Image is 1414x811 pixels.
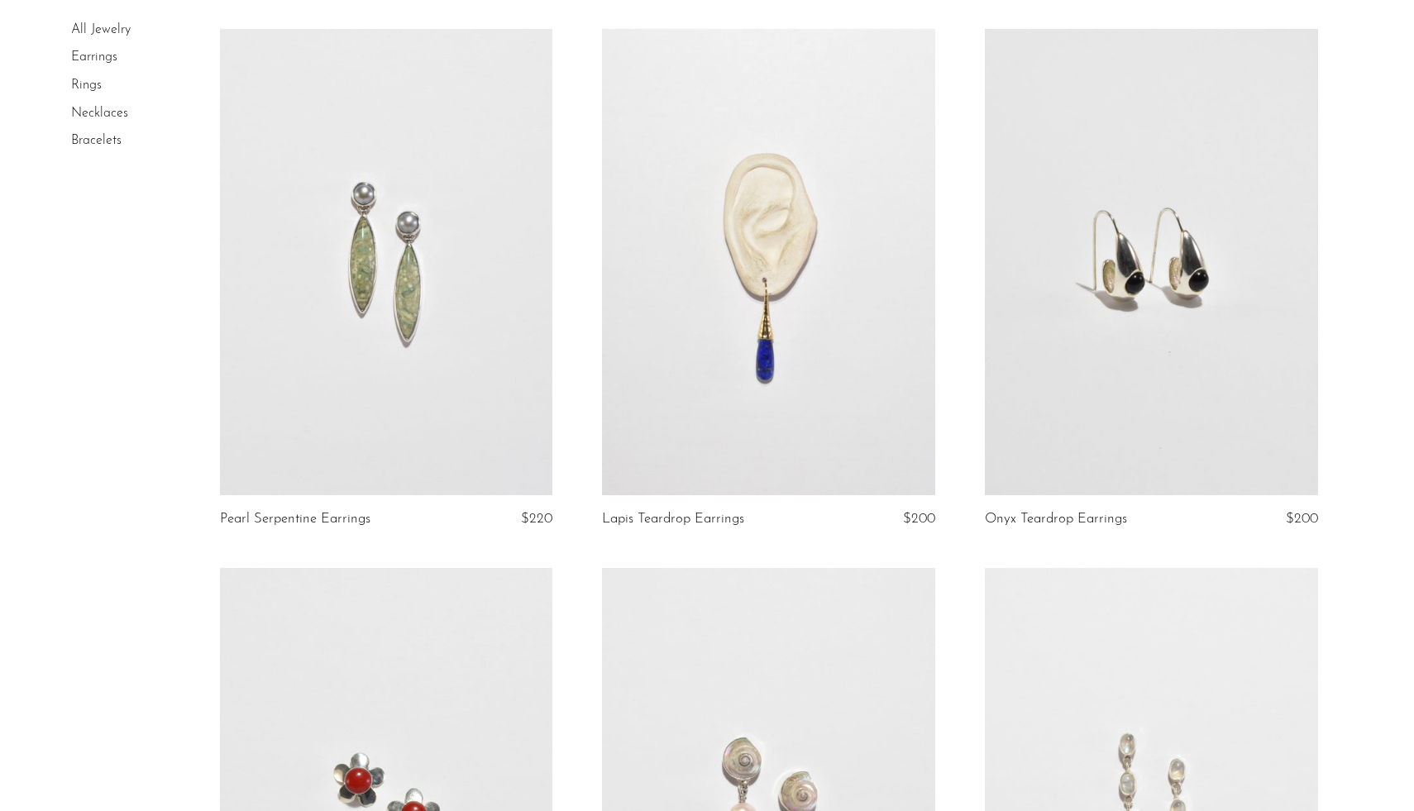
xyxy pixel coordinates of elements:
[985,512,1127,527] a: Onyx Teardrop Earrings
[71,23,131,36] a: All Jewelry
[521,512,552,526] span: $220
[220,512,370,527] a: Pearl Serpentine Earrings
[1286,512,1318,526] span: $200
[903,512,935,526] span: $200
[71,51,117,64] a: Earrings
[71,79,102,92] a: Rings
[71,134,122,147] a: Bracelets
[602,512,744,527] a: Lapis Teardrop Earrings
[71,107,128,120] a: Necklaces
